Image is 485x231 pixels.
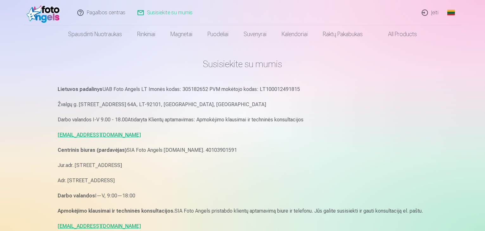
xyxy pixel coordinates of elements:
[58,147,127,153] strong: Centrinis biuras (pardavėjas)
[58,85,428,94] p: UAB Foto Angels LT Imonės kodas: 305182652 PVM mokėtojo kodas: LT100012491815
[58,86,102,92] strong: Lietuvos padalinys
[58,115,428,124] p: Darbo valandos I-V 9.00 - 18.00Atidaryta Klientų aptarnavimas: Apmokėjimo klausimai ir techninės ...
[200,25,236,43] a: Puodeliai
[58,208,175,214] strong: Apmokėjimo klausimai ir techninės konsultacijos.
[61,25,130,43] a: Spausdinti nuotraukas
[58,223,141,229] a: [EMAIL_ADDRESS][DOMAIN_NAME]
[58,161,428,170] p: Jur.adr. [STREET_ADDRESS]
[58,58,428,70] h1: Susisiekite su mumis
[58,191,428,200] p: I—V, 9:00—18:00
[163,25,200,43] a: Magnetai
[58,100,428,109] p: Žvalgų g. [STREET_ADDRESS] 64A, LT-92101, [GEOGRAPHIC_DATA], [GEOGRAPHIC_DATA]
[236,25,274,43] a: Suvenyrai
[58,132,141,138] a: [EMAIL_ADDRESS][DOMAIN_NAME]
[27,3,63,23] img: /fa5
[58,193,95,199] strong: Darbo valandos
[58,176,428,185] p: Adr. [STREET_ADDRESS]
[130,25,163,43] a: Rinkiniai
[274,25,315,43] a: Kalendoriai
[315,25,370,43] a: Raktų pakabukas
[58,207,428,215] p: SIA Foto Angels pristabdo klientų aptarnavimą biure ir telefonu. Jūs galite susisiekti ir gauti k...
[370,25,424,43] a: All products
[58,146,428,155] p: SIA Foto Angels [DOMAIN_NAME]. 40103901591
